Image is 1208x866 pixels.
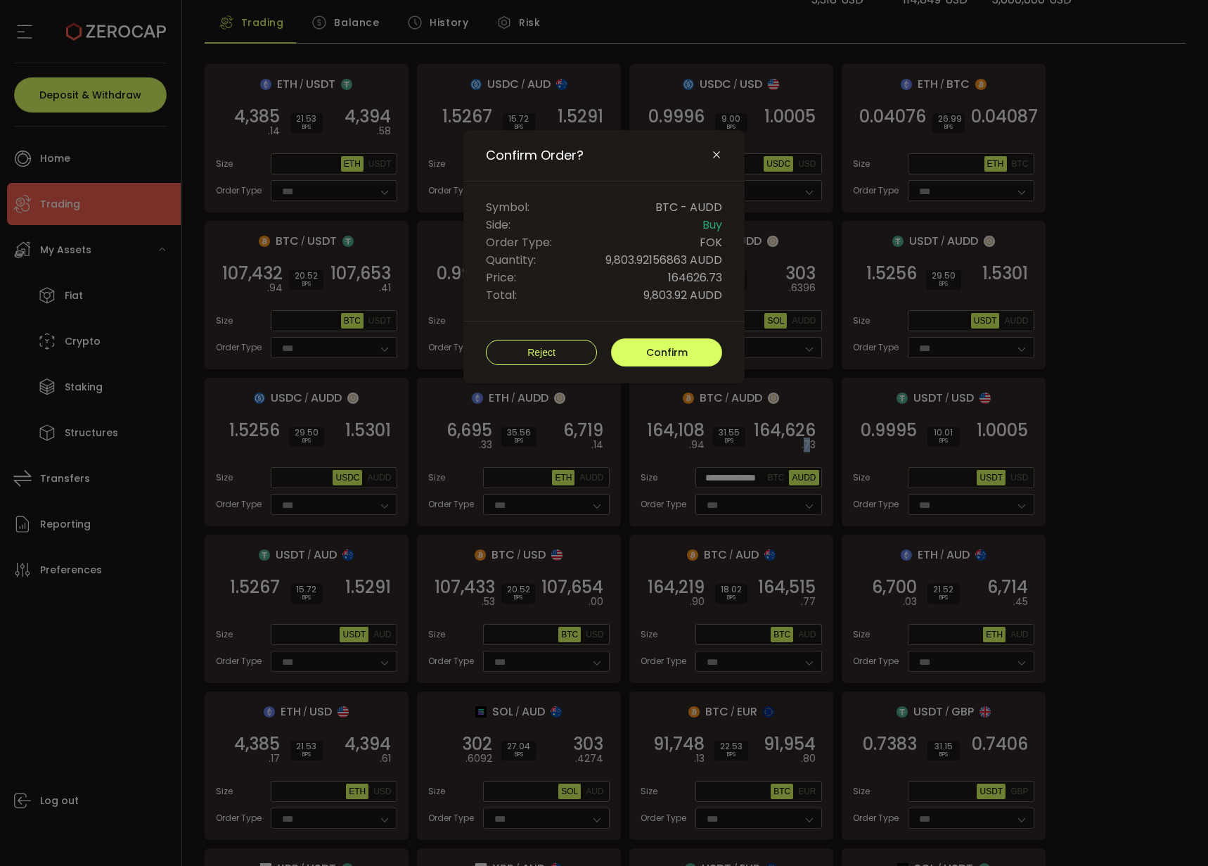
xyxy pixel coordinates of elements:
span: Reject [527,347,555,358]
button: Confirm [611,338,722,367]
span: Quantity: [486,251,536,269]
span: BTC - AUDD [655,198,722,216]
span: 9,803.92 AUDD [643,286,722,304]
span: Confirm [646,345,688,359]
iframe: Chat Widget [1041,714,1208,866]
button: Close [711,149,722,162]
span: Confirm Order? [486,147,584,164]
span: FOK [700,234,722,251]
span: Total: [486,286,517,304]
button: Reject [486,340,597,365]
span: Symbol: [486,198,529,216]
div: Confirm Order? [463,130,745,383]
span: Price: [486,269,516,286]
span: 164626.73 [668,269,722,286]
span: Side: [486,216,510,234]
span: 9,803.92156863 AUDD [605,251,722,269]
span: Order Type: [486,234,552,251]
span: Buy [702,216,722,234]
